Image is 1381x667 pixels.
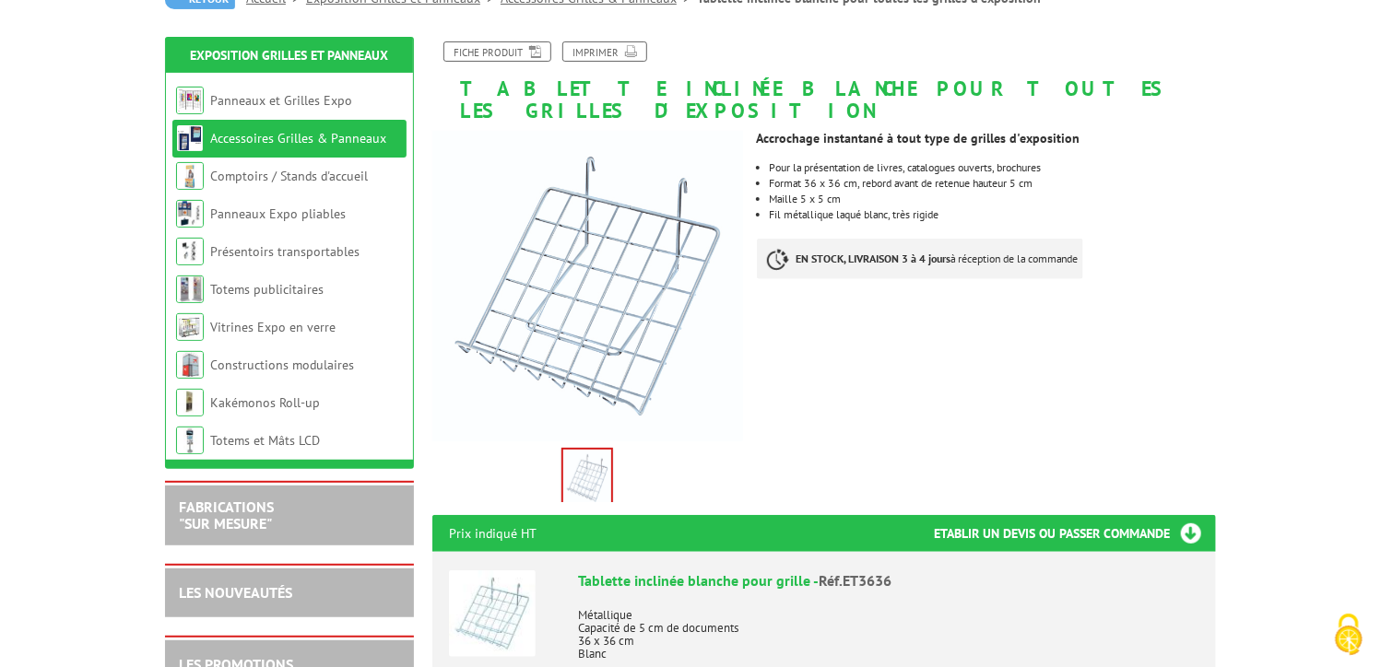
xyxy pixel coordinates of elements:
li: Pour la présentation de livres, catalogues ouverts, brochures [770,162,1216,173]
a: Vitrines Expo en verre [210,319,336,335]
p: Prix indiqué HT [449,515,537,552]
img: Cookies (fenêtre modale) [1326,612,1372,658]
img: Comptoirs / Stands d'accueil [176,162,204,190]
img: Panneaux Expo pliables [176,200,204,228]
img: Présentoirs transportables [176,238,204,265]
img: Panneaux et Grilles Expo [176,87,204,114]
a: Panneaux Expo pliables [210,205,346,222]
img: Constructions modulaires [176,351,204,379]
a: Fiche produit [443,41,551,62]
strong: EN STOCK, LIVRAISON 3 à 4 jours [797,252,951,265]
a: Présentoirs transportables [210,243,360,260]
p: à réception de la commande [757,239,1083,279]
img: Accessoires Grilles & Panneaux [176,124,204,152]
h3: Etablir un devis ou passer commande [934,515,1216,552]
img: Totems publicitaires [176,275,204,303]
img: accessoires_et3636.jpg [432,131,743,441]
img: Vitrines Expo en verre [176,313,204,341]
a: Constructions modulaires [210,357,354,373]
strong: Accrochage instantané à tout type de grilles d'exposition [757,130,1080,146]
a: Panneaux et Grilles Expo [210,92,352,109]
img: accessoires_et3636.jpg [563,450,611,507]
li: Format 36 x 36 cm, rebord avant de retenue hauteur 5 cm [770,178,1216,189]
img: Totems et Mâts LCD [176,427,204,454]
a: Kakémonos Roll-up [210,394,320,411]
a: Comptoirs / Stands d'accueil [210,168,368,184]
div: Tablette inclinée blanche pour grille - [578,570,1199,591]
a: Imprimer [562,41,647,62]
a: Accessoires Grilles & Panneaux [210,130,386,146]
li: Maille 5 x 5 cm [770,193,1216,205]
span: Réf.ET3636 [819,571,891,590]
p: Métallique Capacité de 5 cm de documents 36 x 36 cm Blanc [578,596,1199,661]
button: Cookies (fenêtre modale) [1316,604,1381,667]
h1: Tablette inclinée blanche pour toutes les grilles d'exposition [419,41,1230,122]
li: Fil métallique laqué blanc, très rigide [770,209,1216,220]
img: Kakémonos Roll-up [176,389,204,416]
img: Tablette inclinée blanche pour grille [449,570,536,657]
a: Exposition Grilles et Panneaux [191,47,389,64]
a: FABRICATIONS"Sur Mesure" [179,497,274,532]
a: Totems publicitaires [210,281,324,298]
a: LES NOUVEAUTÉS [179,583,292,602]
a: Totems et Mâts LCD [210,432,320,449]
